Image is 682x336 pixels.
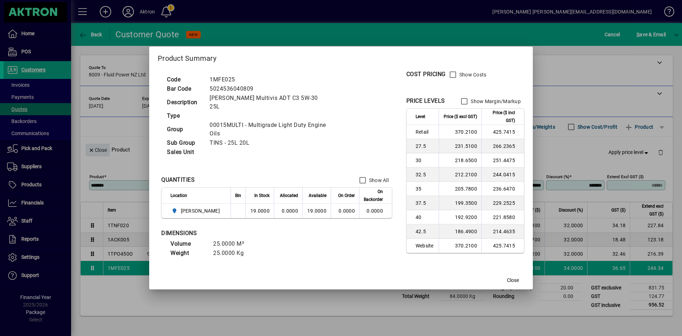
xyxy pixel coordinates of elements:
[481,239,524,253] td: 425.7415
[206,138,335,148] td: TINS - 25L 20L
[481,210,524,224] td: 221.8580
[167,249,210,258] td: Weight
[507,277,519,284] span: Close
[416,113,425,121] span: Level
[210,239,253,249] td: 25.0000 M³
[235,192,241,199] span: Bin
[481,125,524,139] td: 425.7415
[163,111,206,121] td: Type
[481,196,524,210] td: 229.2525
[206,121,335,138] td: 00015MULTI - Multigrade Light Duty Engine Oils
[406,97,445,105] div: PRICE LEVELS
[170,192,187,199] span: Location
[502,274,524,287] button: Close
[338,192,355,199] span: On Order
[458,71,487,78] label: Show Costs
[439,139,481,153] td: 231.5100
[339,208,355,214] span: 0.0000
[416,214,434,221] span: 40
[206,84,335,94] td: 5024536040809
[439,182,481,196] td: 205.7800
[416,228,434,235] span: 42.5
[439,196,481,210] td: 199.3500
[416,143,434,150] span: 27.5
[416,185,434,192] span: 35
[280,192,298,199] span: Allocated
[149,47,533,67] h2: Product Summary
[416,128,434,135] span: Retail
[163,94,206,111] td: Description
[481,167,524,182] td: 244.0415
[368,177,389,184] label: Show All
[416,171,434,178] span: 32.5
[416,242,434,249] span: Website
[439,153,481,167] td: 218.6500
[439,167,481,182] td: 212.2100
[302,204,331,218] td: 19.0000
[161,229,339,238] div: DIMENSIONS
[439,224,481,239] td: 186.4900
[439,239,481,253] td: 370.2100
[245,204,274,218] td: 19.0000
[481,139,524,153] td: 266.2365
[406,70,446,79] div: COST PRICING
[416,199,434,207] span: 37.5
[439,210,481,224] td: 192.9200
[416,157,434,164] span: 30
[163,148,206,157] td: Sales Unit
[181,207,220,214] span: [PERSON_NAME]
[439,125,481,139] td: 370.2100
[163,84,206,94] td: Bar Code
[444,113,477,121] span: Price ($ excl GST)
[486,109,515,124] span: Price ($ incl GST)
[309,192,326,199] span: Available
[481,153,524,167] td: 251.4475
[206,94,335,111] td: [PERSON_NAME] Multivis ADT C3 5W-30 25L
[364,188,383,203] span: On Backorder
[167,239,210,249] td: Volume
[170,207,223,215] span: HAMILTON
[206,75,335,84] td: 1MFE025
[481,224,524,239] td: 214.4635
[274,204,302,218] td: 0.0000
[163,138,206,148] td: Sub Group
[254,192,270,199] span: In Stock
[163,121,206,138] td: Group
[359,204,392,218] td: 0.0000
[469,98,521,105] label: Show Margin/Markup
[481,182,524,196] td: 236.6470
[161,176,195,184] div: QUANTITIES
[163,75,206,84] td: Code
[210,249,253,258] td: 25.0000 Kg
